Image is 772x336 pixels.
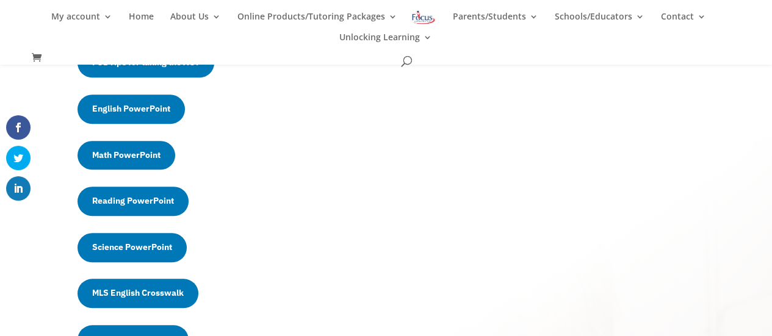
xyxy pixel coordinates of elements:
[661,12,706,33] a: Contact
[555,12,644,33] a: Schools/Educators
[170,12,221,33] a: About Us
[129,12,154,33] a: Home
[339,33,432,54] a: Unlocking Learning
[78,279,198,308] a: MLS English Crosswalk
[78,233,187,262] a: Science PowerPoint
[78,187,189,216] a: Reading PowerPoint
[411,9,436,26] img: Focus on Learning
[51,12,112,33] a: My account
[453,12,538,33] a: Parents/Students
[237,12,397,33] a: Online Products/Tutoring Packages
[78,95,185,124] a: English PowerPoint
[78,141,175,170] a: Math PowerPoint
